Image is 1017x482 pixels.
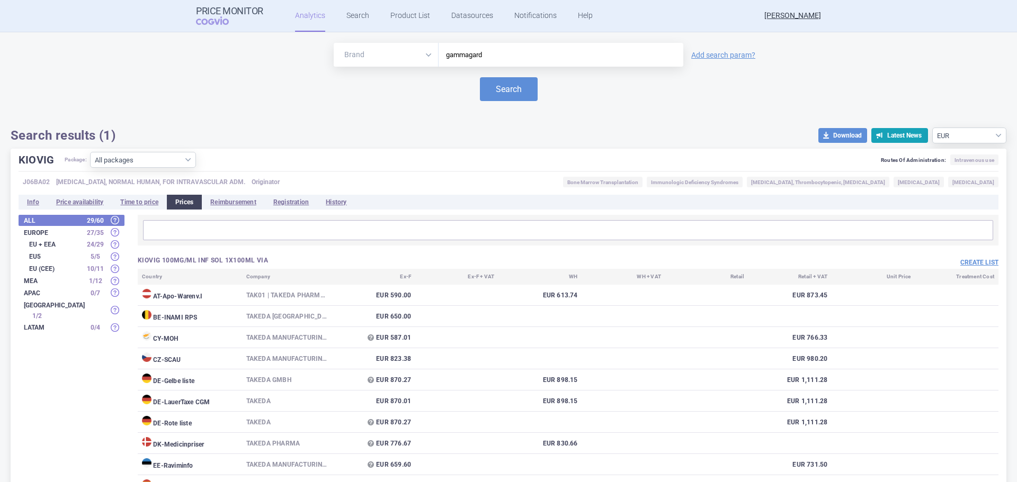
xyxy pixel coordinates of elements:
[960,258,998,267] button: Create list
[196,6,263,26] a: Price MonitorCOGVIO
[242,327,332,348] td: TAKEDA MANUFACTURING AUSTRIA AG
[19,299,124,321] div: [GEOGRAPHIC_DATA] 1/2
[138,390,242,412] td: DE - LauerTaxe CGM
[23,177,50,187] span: J06BA02
[29,241,82,248] strong: EU + EEA
[56,177,245,187] span: [MEDICAL_DATA], NORMAL HUMAN, FOR INTRAVASCULAR ADM.
[691,51,755,59] a: Add search param?
[19,263,124,274] div: EU (CEE) 10/11
[498,390,582,412] td: EUR 898.15
[748,390,832,412] td: EUR 1,111.28
[82,288,109,298] div: 0 / 7
[142,310,151,320] img: Belgium
[142,416,151,425] img: Germany
[82,215,109,226] div: 29 / 60
[24,278,82,284] strong: MEA
[242,369,332,390] td: Takeda GmbH
[332,390,415,412] td: EUR 870.01
[19,239,124,250] div: EU + EEA 24/29
[242,306,332,327] td: TAKEDA [GEOGRAPHIC_DATA]
[19,251,124,262] div: EU5 5/5
[332,306,415,327] td: EUR 650.00
[65,152,87,168] span: Package:
[24,324,82,331] strong: LATAM
[498,369,582,390] td: EUR 898.15
[112,195,167,210] li: Time to price
[242,412,332,433] td: Takeda
[29,253,82,260] strong: EU5
[818,128,867,143] button: Download
[19,227,124,238] div: Europe 27/35
[138,327,242,348] td: CY - MOH
[871,128,928,143] button: Latest News
[11,128,115,143] h1: Search results (1)
[748,285,832,306] td: EUR 873.45
[138,306,242,327] td: BE - INAMI RPS
[498,285,582,306] td: EUR 613.74
[647,177,743,187] span: Immunologic Deficiency Syndromes
[138,285,242,306] td: AT - Apo-Warenv.I
[138,433,242,454] td: DK - Medicinpriser
[142,374,151,383] img: Germany
[24,217,82,224] strong: All
[142,289,151,298] img: Austria
[242,390,332,412] td: Takeda
[748,269,832,285] th: Retail + VAT
[665,269,748,285] th: Retail
[24,311,50,321] div: 1 / 2
[24,290,82,296] strong: APAC
[832,269,915,285] th: Unit Price
[138,369,242,390] td: DE - Gelbe liste
[82,263,109,274] div: 10 / 11
[142,331,151,341] img: Cyprus
[29,266,82,272] strong: EU (CEE)
[142,437,151,447] img: Denmark
[19,275,124,286] div: MEA 1/12
[138,412,242,433] td: DE - Rote liste
[242,454,332,475] td: Takeda Manufacturing Austria AG
[950,154,998,165] span: Intravenous use
[563,177,643,187] span: Bone Marrow Transplantation
[948,177,998,187] span: [MEDICAL_DATA]
[142,458,151,468] img: Estonia
[242,269,332,285] th: Company
[138,348,242,369] td: CZ - SCAU
[894,177,944,187] span: [MEDICAL_DATA]
[332,454,415,475] td: EUR 659.60
[196,6,263,16] strong: Price Monitor
[498,269,582,285] th: WH
[915,269,998,285] th: Treatment Cost
[19,215,124,226] div: All29/60
[82,251,109,262] div: 5 / 5
[748,454,832,475] td: EUR 731.50
[138,256,568,265] h3: KIOVIG 100MG/ML INF SOL 1X100ML VIA
[19,322,124,333] div: LATAM 0/4
[19,287,124,298] div: APAC 0/7
[747,177,889,187] span: [MEDICAL_DATA], Thrombocytopenic, [MEDICAL_DATA]
[415,269,498,285] th: Ex-F + VAT
[748,348,832,369] td: EUR 980.20
[138,454,242,475] td: EE - Raviminfo
[82,276,109,286] div: 1 / 12
[265,195,317,210] li: Registration
[252,177,280,187] span: Originator
[332,269,415,285] th: Ex-F
[332,433,415,454] td: EUR 776.67
[167,195,202,210] li: Prices
[881,154,998,168] div: Routes Of Administration:
[196,16,244,25] span: COGVIO
[82,228,109,238] div: 27 / 35
[82,322,109,333] div: 0 / 4
[332,412,415,433] td: EUR 870.27
[19,152,65,168] h1: KIOVIG
[748,327,832,348] td: EUR 766.33
[332,348,415,369] td: EUR 823.38
[242,285,332,306] td: TAK01 | TAKEDA PHARMA GES.M.B.H.
[242,348,332,369] td: Takeda Manufacturing Austria AG, [GEOGRAPHIC_DATA]
[748,369,832,390] td: EUR 1,111.28
[582,269,665,285] th: WH + VAT
[332,285,415,306] td: EUR 590.00
[19,195,48,210] li: Info
[142,352,151,362] img: Czech Republic
[748,412,832,433] td: EUR 1,111.28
